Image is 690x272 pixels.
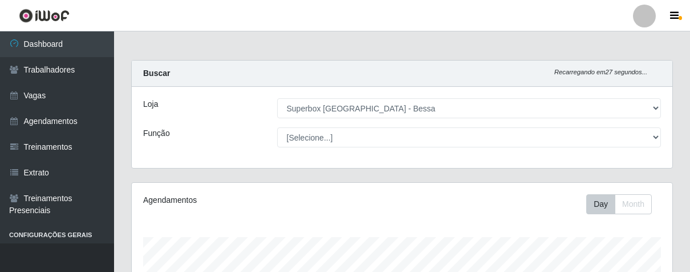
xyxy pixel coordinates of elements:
div: First group [586,194,652,214]
strong: Buscar [143,69,170,78]
i: Recarregando em 27 segundos... [554,69,647,75]
div: Toolbar with button groups [586,194,661,214]
button: Day [586,194,615,214]
img: CoreUI Logo [19,9,70,23]
label: Loja [143,98,158,110]
label: Função [143,127,170,139]
div: Agendamentos [143,194,349,206]
button: Month [615,194,652,214]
